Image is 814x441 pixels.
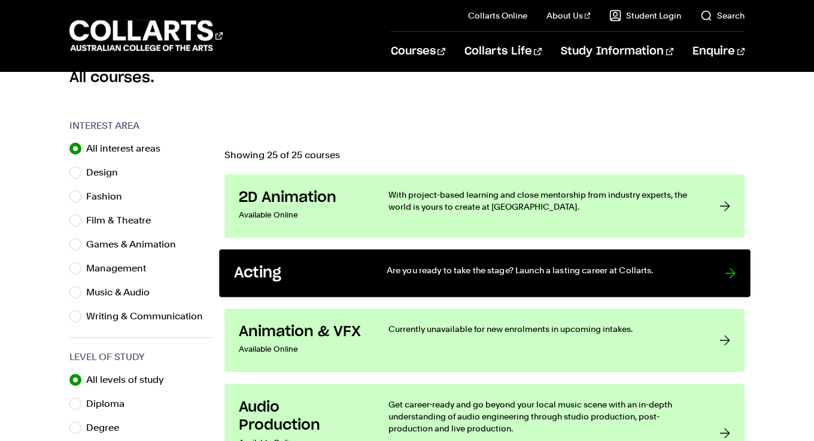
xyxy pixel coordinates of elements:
h3: Animation & VFX [239,323,365,341]
a: Student Login [609,10,681,22]
p: Are you ready to take the stage? Launch a lasting career at Collarts. [386,264,700,276]
label: Film & Theatre [86,212,160,229]
label: All levels of study [86,371,174,388]
a: Courses [391,32,445,71]
a: Collarts Life [464,32,542,71]
h3: Interest Area [69,119,212,133]
a: Collarts Online [468,10,527,22]
a: Animation & VFX Available Online Currently unavailable for new enrolments in upcoming intakes. [224,309,745,372]
h3: Audio Production [239,398,365,434]
label: All interest areas [86,140,170,157]
p: Available Online [239,207,365,223]
a: Study Information [561,32,673,71]
a: Search [700,10,745,22]
label: Music & Audio [86,284,159,301]
h3: Acting [233,264,362,283]
label: Games & Animation [86,236,186,253]
label: Writing & Communication [86,308,212,325]
a: About Us [546,10,591,22]
label: Management [86,260,156,277]
label: Design [86,164,127,181]
p: Showing 25 of 25 courses [224,150,745,160]
p: Available Online [239,341,365,358]
h3: Level of Study [69,350,212,364]
label: Degree [86,419,129,436]
div: Go to homepage [69,19,223,53]
p: Get career-ready and go beyond your local music scene with an in-depth understanding of audio eng... [388,398,696,434]
a: 2D Animation Available Online With project-based learning and close mentorship from industry expe... [224,174,745,238]
a: Acting Are you ready to take the stage? Launch a lasting career at Collarts. [219,249,750,297]
h2: All courses. [69,68,745,87]
p: With project-based learning and close mentorship from industry experts, the world is yours to cre... [388,189,696,213]
p: Currently unavailable for new enrolments in upcoming intakes. [388,323,696,335]
label: Fashion [86,188,132,205]
h3: 2D Animation [239,189,365,207]
label: Diploma [86,395,134,412]
a: Enquire [692,32,745,71]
